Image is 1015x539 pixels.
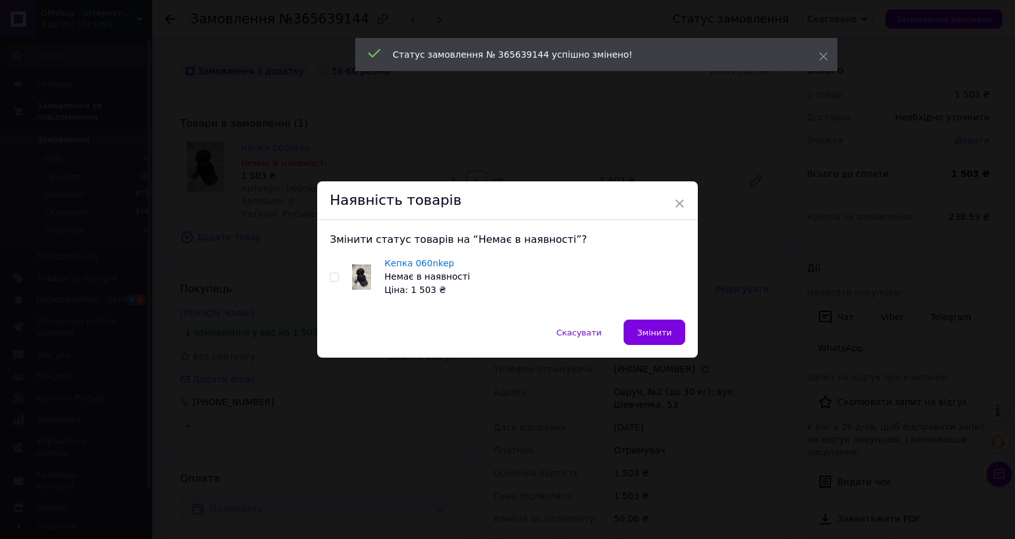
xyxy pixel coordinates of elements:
div: Ціна: 1 503 ₴ [384,283,470,297]
span: Скасувати [556,328,601,337]
span: × [674,193,685,214]
div: Статус замовлення № 365639144 успішно змінено! [393,48,787,61]
span: Змінити [637,328,672,337]
button: Скасувати [543,320,615,345]
div: Наявність товарів [317,181,698,220]
div: Немає в наявності [384,270,470,283]
div: Змінити статус товарів на “Немає в наявності”? [330,233,685,247]
a: Кепка 060nkep [384,258,454,268]
button: Змінити [624,320,685,345]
